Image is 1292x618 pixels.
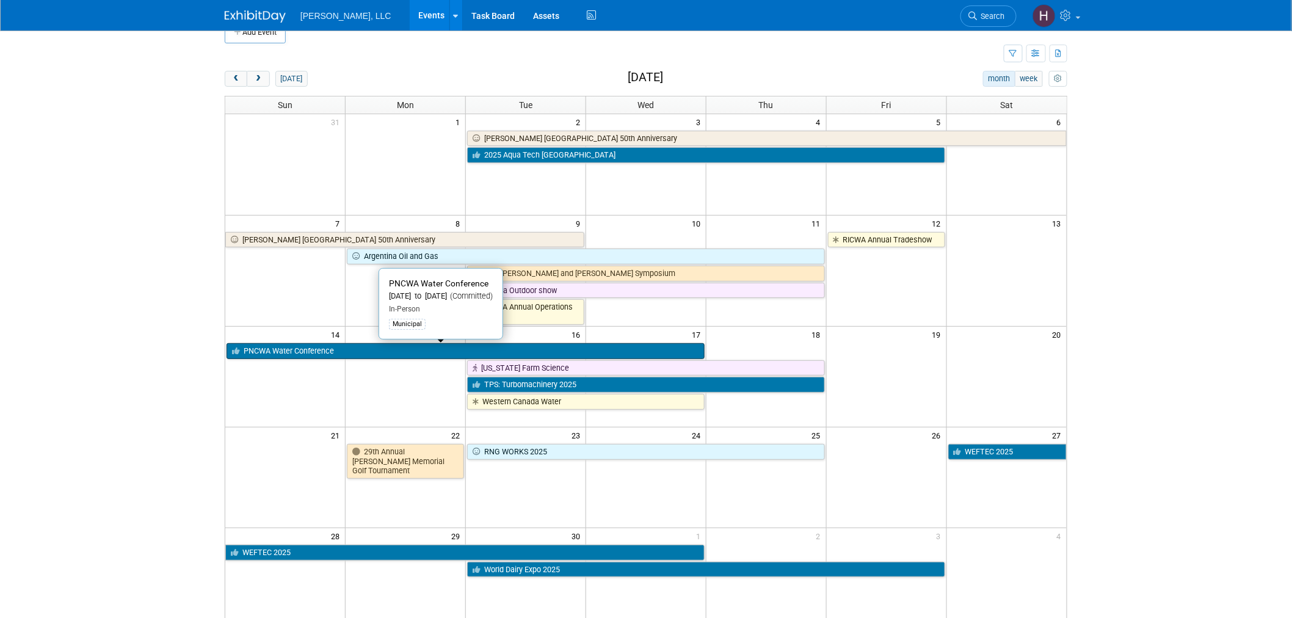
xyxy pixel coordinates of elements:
i: Personalize Calendar [1054,75,1062,83]
span: 2 [815,528,826,543]
span: 28 [330,528,345,543]
span: 4 [1056,528,1067,543]
span: 7 [334,216,345,231]
a: [PERSON_NAME] [GEOGRAPHIC_DATA] 50th Anniversary [467,131,1067,147]
span: 19 [931,327,946,342]
a: WEFTEC 2025 [225,545,705,561]
span: 11 [811,216,826,231]
span: 30 [570,528,586,543]
span: Search [977,12,1005,21]
span: 6 [1056,114,1067,129]
span: 1 [454,114,465,129]
span: (Committed) [447,291,493,300]
a: TPS: Turbomachinery 2025 [467,377,825,393]
img: Hannah Mulholland [1033,4,1056,27]
span: 1 [695,528,706,543]
span: 26 [931,427,946,443]
span: Sun [278,100,292,110]
h2: [DATE] [628,71,663,84]
button: Add Event [225,21,286,43]
button: next [247,71,269,87]
span: 24 [691,427,706,443]
a: Canada Outdoor show [467,283,825,299]
a: RICWA Annual Tradeshow [828,232,945,248]
span: 10 [691,216,706,231]
a: Search [960,5,1017,27]
a: 29th Annual [PERSON_NAME] Memorial Golf Tournament [347,444,464,479]
span: Wed [637,100,654,110]
span: 13 [1051,216,1067,231]
div: [DATE] to [DATE] [389,291,493,302]
span: 16 [570,327,586,342]
span: 20 [1051,327,1067,342]
span: Fri [882,100,891,110]
span: 4 [815,114,826,129]
span: 21 [330,427,345,443]
a: 2025 Aqua Tech [GEOGRAPHIC_DATA] [467,147,945,163]
a: RNG WORKS 2025 [467,444,825,460]
span: 27 [1051,427,1067,443]
button: prev [225,71,247,87]
span: 2 [575,114,586,129]
span: 14 [330,327,345,342]
a: [PERSON_NAME] [GEOGRAPHIC_DATA] 50th Anniversary [225,232,584,248]
span: 18 [811,327,826,342]
img: ExhibitDay [225,10,286,23]
span: PNCWA Water Conference [389,278,488,288]
button: myCustomButton [1049,71,1067,87]
a: Argentina Oil and Gas [347,249,824,264]
span: 25 [811,427,826,443]
span: 29 [450,528,465,543]
a: CSWEA Annual Operations Seminar [467,299,584,324]
span: Mon [397,100,414,110]
span: Tue [519,100,532,110]
span: 22 [450,427,465,443]
a: WEFTEC 2025 [948,444,1067,460]
span: 3 [695,114,706,129]
span: 12 [931,216,946,231]
span: In-Person [389,305,420,313]
span: Sat [1000,100,1013,110]
span: 31 [330,114,345,129]
button: month [983,71,1015,87]
span: 3 [935,528,946,543]
div: Municipal [389,319,426,330]
span: 23 [570,427,586,443]
span: 5 [935,114,946,129]
span: 17 [691,327,706,342]
a: B&K [PERSON_NAME] and [PERSON_NAME] Symposium [467,266,825,282]
button: [DATE] [275,71,308,87]
a: PNCWA Water Conference [227,343,705,359]
a: Western Canada Water [467,394,705,410]
a: World Dairy Expo 2025 [467,562,945,578]
span: Thu [759,100,774,110]
span: [PERSON_NAME], LLC [300,11,391,21]
button: week [1015,71,1043,87]
span: 8 [454,216,465,231]
span: 9 [575,216,586,231]
a: [US_STATE] Farm Science [467,360,825,376]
